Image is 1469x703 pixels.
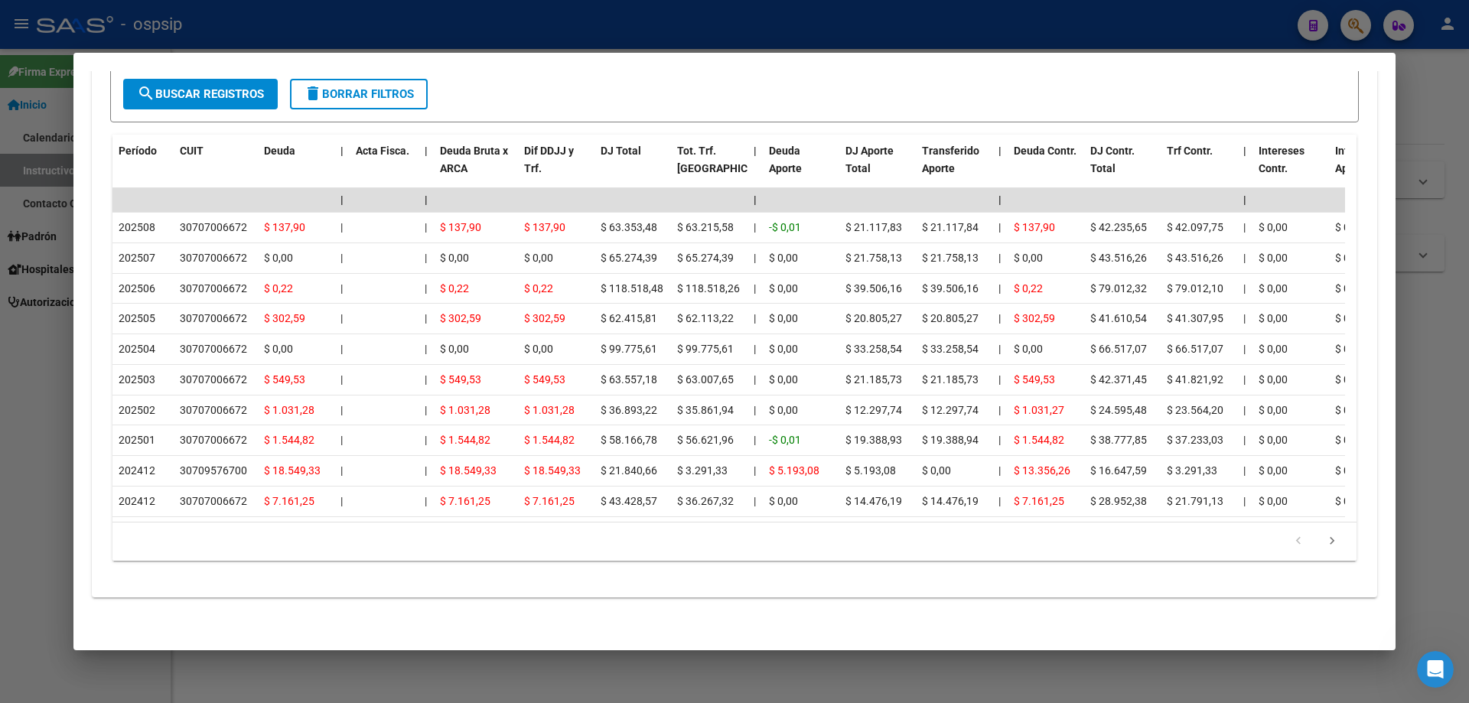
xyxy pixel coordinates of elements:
[677,404,734,416] span: $ 35.861,94
[998,312,1001,324] span: |
[180,310,247,327] div: 30707006672
[304,84,322,103] mat-icon: delete
[845,145,894,174] span: DJ Aporte Total
[1014,282,1043,295] span: $ 0,22
[1259,282,1288,295] span: $ 0,00
[769,221,801,233] span: -$ 0,01
[754,194,757,206] span: |
[440,252,469,264] span: $ 0,00
[1243,373,1246,386] span: |
[1259,252,1288,264] span: $ 0,00
[440,495,490,507] span: $ 7.161,25
[137,87,264,101] span: Buscar Registros
[123,79,278,109] button: Buscar Registros
[754,464,756,477] span: |
[1090,495,1147,507] span: $ 28.952,38
[180,145,204,157] span: CUIT
[119,464,155,477] span: 202412
[998,343,1001,355] span: |
[998,145,1002,157] span: |
[180,493,247,510] div: 30707006672
[601,221,657,233] span: $ 63.353,48
[1167,404,1223,416] span: $ 23.564,20
[1167,312,1223,324] span: $ 41.307,95
[677,434,734,446] span: $ 56.621,96
[1335,282,1364,295] span: $ 0,00
[1014,404,1064,416] span: $ 1.031,27
[1335,252,1364,264] span: $ 0,00
[1014,373,1055,386] span: $ 549,53
[677,282,740,295] span: $ 118.518,26
[769,495,798,507] span: $ 0,00
[769,312,798,324] span: $ 0,00
[524,404,575,416] span: $ 1.031,28
[769,282,798,295] span: $ 0,00
[1259,145,1305,174] span: Intereses Contr.
[137,84,155,103] mat-icon: search
[1167,252,1223,264] span: $ 43.516,26
[769,404,798,416] span: $ 0,00
[334,135,350,202] datatable-header-cell: |
[258,135,334,202] datatable-header-cell: Deuda
[677,343,734,355] span: $ 99.775,61
[1259,464,1288,477] span: $ 0,00
[601,252,657,264] span: $ 65.274,39
[425,464,427,477] span: |
[601,464,657,477] span: $ 21.840,66
[1084,135,1161,202] datatable-header-cell: DJ Contr. Total
[998,252,1001,264] span: |
[748,135,763,202] datatable-header-cell: |
[1167,434,1223,446] span: $ 37.233,03
[180,340,247,358] div: 30707006672
[845,221,902,233] span: $ 21.117,83
[1259,221,1288,233] span: $ 0,00
[1243,404,1246,416] span: |
[440,145,508,174] span: Deuda Bruta x ARCA
[264,373,305,386] span: $ 549,53
[1335,312,1364,324] span: $ 0,00
[1243,282,1246,295] span: |
[754,434,756,446] span: |
[1014,343,1043,355] span: $ 0,00
[922,464,951,477] span: $ 0,00
[119,252,155,264] span: 202507
[264,464,321,477] span: $ 18.549,33
[763,135,839,202] datatable-header-cell: Deuda Aporte
[998,282,1001,295] span: |
[180,462,247,480] div: 30709576700
[524,434,575,446] span: $ 1.544,82
[1090,434,1147,446] span: $ 38.777,85
[425,495,427,507] span: |
[1167,145,1213,157] span: Trf Contr.
[998,194,1002,206] span: |
[119,434,155,446] span: 202501
[419,135,434,202] datatable-header-cell: |
[340,434,343,446] span: |
[754,221,756,233] span: |
[1335,434,1364,446] span: $ 0,00
[264,312,305,324] span: $ 302,59
[998,221,1001,233] span: |
[1090,404,1147,416] span: $ 24.595,48
[601,145,641,157] span: DJ Total
[998,464,1001,477] span: |
[425,312,427,324] span: |
[769,252,798,264] span: $ 0,00
[119,221,155,233] span: 202508
[180,431,247,449] div: 30707006672
[180,219,247,236] div: 30707006672
[671,135,748,202] datatable-header-cell: Tot. Trf. Bruto
[845,282,902,295] span: $ 39.506,16
[264,282,293,295] span: $ 0,22
[601,373,657,386] span: $ 63.557,18
[340,373,343,386] span: |
[1335,495,1364,507] span: $ 0,00
[845,464,896,477] span: $ 5.193,08
[340,145,344,157] span: |
[119,145,157,157] span: Período
[1090,145,1135,174] span: DJ Contr. Total
[440,373,481,386] span: $ 549,53
[340,194,344,206] span: |
[112,135,174,202] datatable-header-cell: Período
[845,312,902,324] span: $ 20.805,27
